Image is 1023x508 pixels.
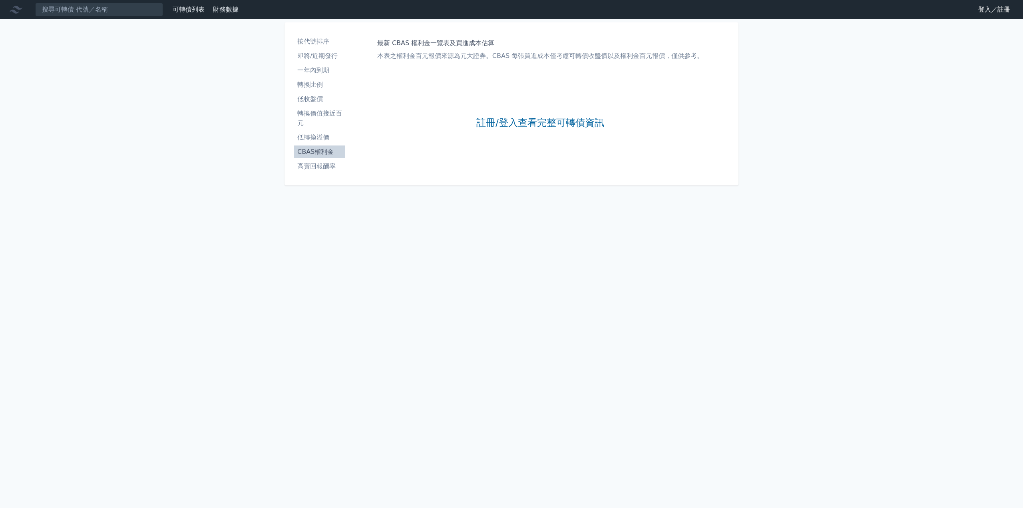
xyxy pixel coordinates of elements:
a: 按代號排序 [294,35,345,48]
a: 可轉債列表 [173,6,205,13]
a: 低收盤價 [294,93,345,106]
li: 即將/近期發行 [294,51,345,61]
a: CBAS權利金 [294,145,345,158]
a: 高賣回報酬率 [294,160,345,173]
li: 高賣回報酬率 [294,161,345,171]
a: 財務數據 [213,6,239,13]
a: 即將/近期發行 [294,50,345,62]
p: 本表之權利金百元報價來源為元大證券。CBAS 每張買進成本僅考慮可轉債收盤價以及權利金百元報價，僅供參考。 [377,51,703,61]
li: CBAS權利金 [294,147,345,157]
li: 一年內到期 [294,66,345,75]
a: 一年內到期 [294,64,345,77]
li: 低轉換溢價 [294,133,345,142]
a: 低轉換溢價 [294,131,345,144]
li: 按代號排序 [294,37,345,46]
a: 註冊/登入查看完整可轉債資訊 [476,117,604,129]
h1: 最新 CBAS 權利金一覽表及買進成本估算 [377,38,703,48]
input: 搜尋可轉債 代號／名稱 [35,3,163,16]
a: 登入／註冊 [972,3,1017,16]
a: 轉換比例 [294,78,345,91]
li: 轉換價值接近百元 [294,109,345,128]
a: 轉換價值接近百元 [294,107,345,129]
li: 轉換比例 [294,80,345,90]
li: 低收盤價 [294,94,345,104]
